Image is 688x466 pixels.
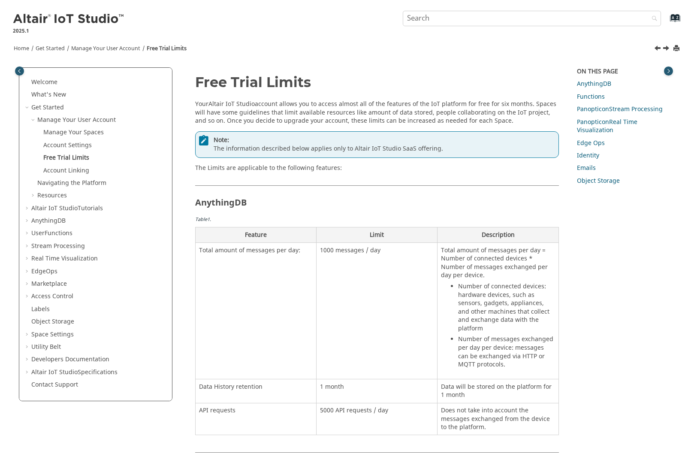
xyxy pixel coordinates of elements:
[31,317,74,326] a: Object Storage
[1,37,687,57] nav: Tools
[71,45,140,52] a: Manage Your User Account
[24,242,31,251] span: Expand Stream Processing
[31,368,118,377] a: Altair IoT StudioSpecifications
[195,75,559,90] h1: Free Trial Limits
[196,379,317,403] td: Data History retention
[30,116,37,124] span: Collapse Manage Your User Account
[31,267,57,276] a: EdgeOps
[214,136,555,145] span: Note:
[24,343,31,351] span: Expand Utility Belt
[438,243,558,379] td: Total amount of messages per day = Number of connected devices * Number of messages exchanged per...
[31,90,66,99] a: What's New
[317,403,438,435] td: 5000 API requests / day
[13,12,125,26] img: Altair IoT Studio
[195,100,559,158] div: Your account allows you to access almost all of the features of the IoT platform for free for six...
[674,43,681,54] button: Print this page
[317,379,438,403] td: 1 month
[31,380,78,389] a: Contact Support
[438,379,558,403] td: Data will be stored on the platform for 1 month
[458,282,555,336] li: Number of connected devices: hardware devices, such as sensors, gadgets, appliances, and other ma...
[577,79,611,88] a: AnythingDB
[196,403,317,435] td: API requests
[31,305,50,314] a: Labels
[37,115,116,124] a: Manage Your User Account
[31,368,78,377] span: Altair IoT Studio
[43,166,89,175] a: Account Linking
[210,216,211,223] span: .
[24,368,31,377] span: Expand Altair IoT StudioSpecifications
[664,67,673,76] button: Toggle topic table of content
[577,151,599,160] a: Identity
[196,227,317,243] th: Feature
[31,279,67,288] a: Marketplace
[31,103,64,112] a: Get Started
[195,185,559,212] h2: AnythingDB
[403,11,661,26] input: Search query
[31,292,73,301] a: Access Control
[24,355,31,364] span: Expand Developers Documentation
[24,292,31,301] span: Expand Access Control
[577,105,609,114] span: Panopticon
[24,103,31,112] span: Collapse Get Started
[577,118,637,135] a: PanopticonReal Time Visualization
[31,355,109,364] a: Developers Documentation
[24,267,31,276] span: Expand EdgeOps
[31,254,98,263] a: Real Time Visualization
[438,227,558,243] th: Description
[195,131,559,158] div: The information described below applies only to Altair IoT Studio SaaS offering.
[458,335,555,371] li: Number of messages exchanged per day per device: messages can be exchanged via HTTP or MQTT proto...
[24,330,31,339] span: Expand Space Settings
[31,242,85,251] a: Stream Processing
[13,27,125,35] p: 2025.1
[196,243,317,379] td: Total amount of messages per day:
[31,204,78,213] span: Altair IoT Studio
[208,100,255,109] span: Altair IoT Studio
[577,139,605,148] a: Edge Ops
[31,229,72,238] a: UserFunctions
[24,217,31,225] span: Expand AnythingDB
[317,243,438,379] td: 1000 messages / day
[30,191,37,200] span: Expand Resources
[655,44,662,54] a: Previous topic: Account Settings
[15,67,24,76] button: Toggle publishing table of content
[24,254,31,263] span: Expand Real Time Visualization
[37,191,67,200] a: Resources
[36,45,65,52] a: Get Started
[195,216,211,223] span: Table
[317,227,438,243] th: Limit
[31,342,61,351] a: Utility Belt
[24,78,167,389] ul: Table of Contents
[24,229,31,238] span: Expand UserFunctions
[577,163,596,172] a: Emails
[43,128,104,137] a: Manage Your Spaces
[664,44,670,54] a: Next topic: Account Linking
[24,280,31,288] span: Expand Marketplace
[37,179,106,188] a: Navigating the Platform
[195,164,559,172] p: The Limits are applicable to the following features:
[207,216,210,223] span: 1
[43,141,92,150] a: Account Settings
[577,176,620,185] a: Object Storage
[438,403,558,435] td: Does not take into account the messages exchanged from the device to the platform.
[24,204,31,213] span: Expand Altair IoT StudioTutorials
[147,45,187,52] a: Free Trial Limits
[45,229,72,238] span: Functions
[31,204,103,213] a: Altair IoT StudioTutorials
[656,18,676,27] a: Go to index terms page
[577,67,669,76] div: On this page
[31,330,74,339] a: Space Settings
[640,11,664,27] button: Search
[577,105,663,114] a: PanopticonStream Processing
[31,216,66,225] a: AnythingDB
[577,92,605,101] a: Functions
[14,45,29,52] a: Home
[43,153,89,162] a: Free Trial Limits
[31,78,57,87] a: Welcome
[577,118,609,127] span: Panopticon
